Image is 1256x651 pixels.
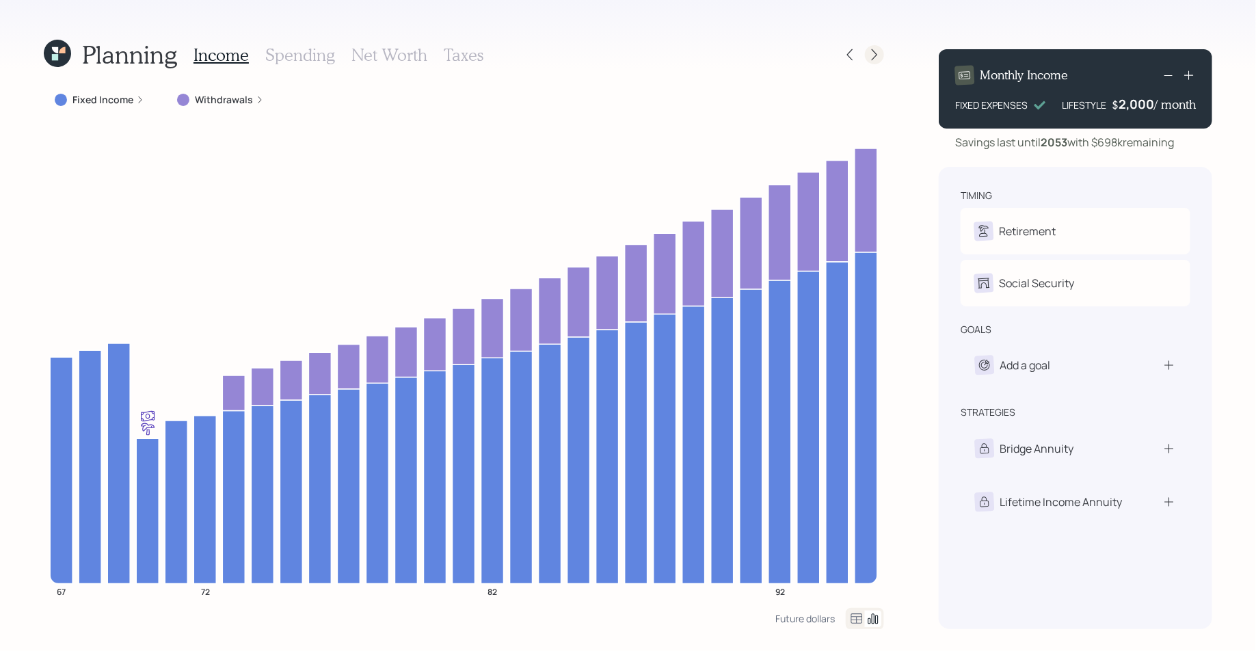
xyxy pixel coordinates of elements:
[57,586,66,598] tspan: 67
[775,612,835,625] div: Future dollars
[961,406,1015,419] div: strategies
[1154,97,1196,112] h4: / month
[193,45,249,65] h3: Income
[999,275,1074,291] div: Social Security
[351,45,427,65] h3: Net Worth
[444,45,483,65] h3: Taxes
[775,586,785,598] tspan: 92
[1112,97,1119,112] h4: $
[195,93,253,107] label: Withdrawals
[1000,357,1050,373] div: Add a goal
[999,223,1056,239] div: Retirement
[1000,440,1073,457] div: Bridge Annuity
[955,98,1028,112] div: FIXED EXPENSES
[82,40,177,69] h1: Planning
[955,134,1174,150] div: Savings last until with $698k remaining
[488,586,498,598] tspan: 82
[961,323,991,336] div: goals
[1000,494,1122,510] div: Lifetime Income Annuity
[1041,135,1067,150] b: 2053
[1062,98,1106,112] div: LIFESTYLE
[265,45,335,65] h3: Spending
[1119,96,1154,112] div: 2,000
[72,93,133,107] label: Fixed Income
[201,586,210,598] tspan: 72
[980,68,1068,83] h4: Monthly Income
[961,189,992,202] div: timing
